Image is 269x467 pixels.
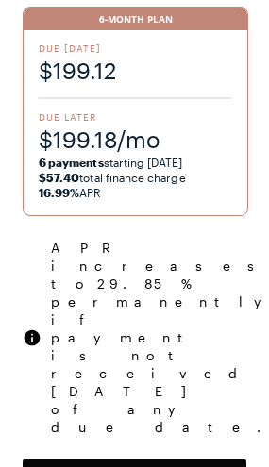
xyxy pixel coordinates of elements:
[24,8,247,30] div: 6-Month Plan
[39,42,232,55] span: Due [DATE]
[39,156,183,169] span: starting [DATE]
[39,171,186,184] span: total finance charge
[39,186,79,199] strong: 16.99%
[39,186,102,199] span: APR
[39,171,79,184] strong: $57.40
[39,124,232,155] span: $199.18/mo
[39,110,232,124] span: Due Later
[39,55,232,86] span: $199.12
[39,156,104,169] strong: 6 payments
[23,328,42,347] img: svg%3e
